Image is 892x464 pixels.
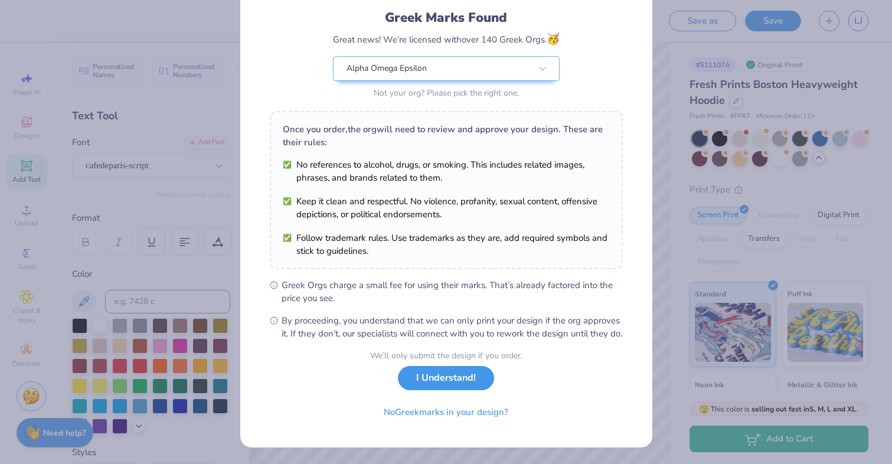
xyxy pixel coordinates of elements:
[282,314,623,340] span: By proceeding, you understand that we can only print your design if the org approves it. If they ...
[333,8,560,27] div: Greek Marks Found
[374,400,518,424] button: NoGreekmarks in your design?
[547,32,560,46] span: 🥳
[333,31,560,47] div: Great news! We’re licensed with over 140 Greek Orgs.
[333,87,560,99] div: Not your org? Please pick the right one.
[370,349,522,362] div: We’ll only submit the design if you order.
[283,123,610,149] div: Once you order, the org will need to review and approve your design. These are their rules:
[283,195,610,221] li: Keep it clean and respectful. No violence, profanity, sexual content, offensive depictions, or po...
[398,366,494,390] button: I Understand!
[282,279,623,305] span: Greek Orgs charge a small fee for using their marks. That’s already factored into the price you see.
[283,231,610,257] li: Follow trademark rules. Use trademarks as they are, add required symbols and stick to guidelines.
[283,158,610,184] li: No references to alcohol, drugs, or smoking. This includes related images, phrases, and brands re...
